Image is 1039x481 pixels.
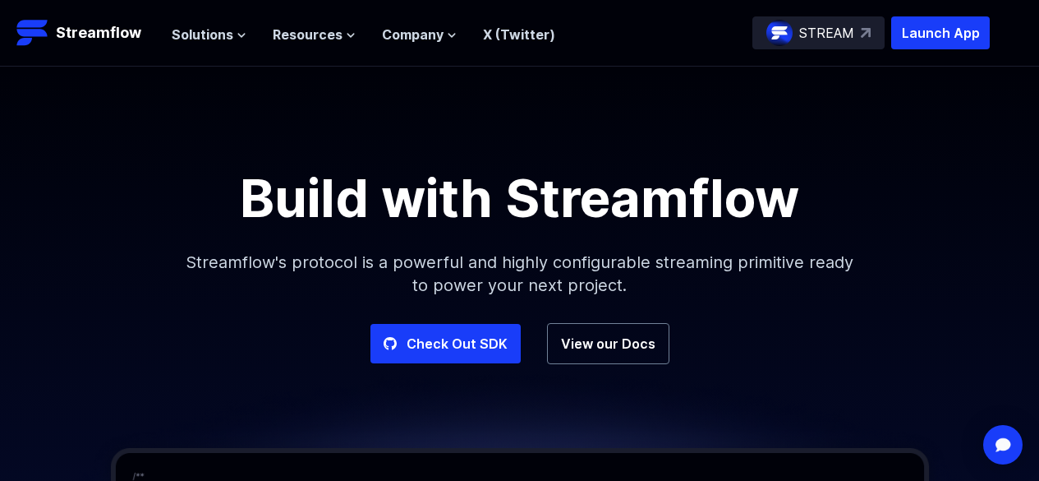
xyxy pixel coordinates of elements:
[16,16,49,49] img: Streamflow Logo
[370,324,521,363] a: Check Out SDK
[172,25,246,44] button: Solutions
[799,23,854,43] p: STREAM
[891,16,990,49] button: Launch App
[56,21,141,44] p: Streamflow
[547,323,669,364] a: View our Docs
[382,25,457,44] button: Company
[16,16,155,49] a: Streamflow
[752,16,885,49] a: STREAM
[483,26,555,43] a: X (Twitter)
[150,172,890,224] h1: Build with Streamflow
[172,25,233,44] span: Solutions
[167,224,873,323] p: Streamflow's protocol is a powerful and highly configurable streaming primitive ready to power yo...
[273,25,343,44] span: Resources
[983,425,1023,465] div: Open Intercom Messenger
[861,28,871,38] img: top-right-arrow.svg
[273,25,356,44] button: Resources
[766,20,793,46] img: streamflow-logo-circle.png
[382,25,444,44] span: Company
